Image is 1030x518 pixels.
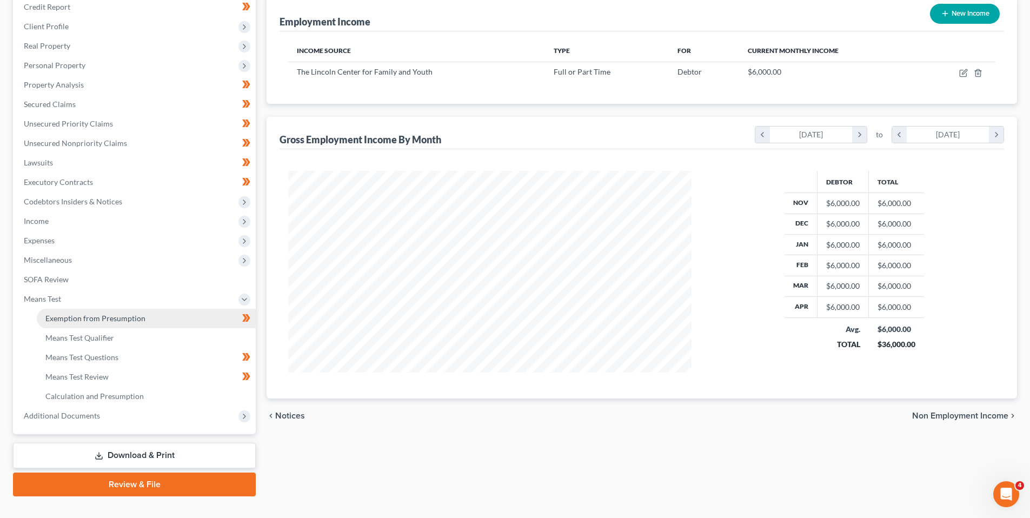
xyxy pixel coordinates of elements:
[785,214,818,234] th: Dec
[37,348,256,367] a: Means Test Questions
[826,198,860,209] div: $6,000.00
[37,328,256,348] a: Means Test Qualifier
[785,297,818,317] th: Apr
[869,255,924,276] td: $6,000.00
[869,214,924,234] td: $6,000.00
[297,47,351,55] span: Income Source
[280,15,370,28] div: Employment Income
[785,193,818,214] th: Nov
[24,411,100,420] span: Additional Documents
[24,275,69,284] span: SOFA Review
[993,481,1019,507] iframe: Intercom live chat
[45,314,145,323] span: Exemption from Presumption
[24,2,70,11] span: Credit Report
[24,119,113,128] span: Unsecured Priority Claims
[24,197,122,206] span: Codebtors Insiders & Notices
[45,372,109,381] span: Means Test Review
[826,339,860,350] div: TOTAL
[869,171,924,192] th: Total
[24,236,55,245] span: Expenses
[826,240,860,250] div: $6,000.00
[912,411,1008,420] span: Non Employment Income
[869,234,924,255] td: $6,000.00
[24,138,127,148] span: Unsecured Nonpriority Claims
[912,411,1017,420] button: Non Employment Income chevron_right
[24,177,93,187] span: Executory Contracts
[876,129,883,140] span: to
[267,411,305,420] button: chevron_left Notices
[826,281,860,291] div: $6,000.00
[892,127,907,143] i: chevron_left
[826,302,860,313] div: $6,000.00
[297,67,433,76] span: The Lincoln Center for Family and Youth
[755,127,770,143] i: chevron_left
[989,127,1004,143] i: chevron_right
[15,270,256,289] a: SOFA Review
[37,309,256,328] a: Exemption from Presumption
[770,127,853,143] div: [DATE]
[869,193,924,214] td: $6,000.00
[45,391,144,401] span: Calculation and Presumption
[15,75,256,95] a: Property Analysis
[677,67,702,76] span: Debtor
[1015,481,1024,490] span: 4
[275,411,305,420] span: Notices
[45,353,118,362] span: Means Test Questions
[24,99,76,109] span: Secured Claims
[826,218,860,229] div: $6,000.00
[24,80,84,89] span: Property Analysis
[785,255,818,276] th: Feb
[869,297,924,317] td: $6,000.00
[826,324,860,335] div: Avg.
[13,473,256,496] a: Review & File
[24,158,53,167] span: Lawsuits
[45,333,114,342] span: Means Test Qualifier
[1008,411,1017,420] i: chevron_right
[15,95,256,114] a: Secured Claims
[554,47,570,55] span: Type
[930,4,1000,24] button: New Income
[748,67,781,76] span: $6,000.00
[15,134,256,153] a: Unsecured Nonpriority Claims
[15,114,256,134] a: Unsecured Priority Claims
[677,47,691,55] span: For
[869,276,924,296] td: $6,000.00
[24,294,61,303] span: Means Test
[24,22,69,31] span: Client Profile
[24,255,72,264] span: Miscellaneous
[878,339,915,350] div: $36,000.00
[24,61,85,70] span: Personal Property
[15,153,256,172] a: Lawsuits
[852,127,867,143] i: chevron_right
[907,127,989,143] div: [DATE]
[37,367,256,387] a: Means Test Review
[826,260,860,271] div: $6,000.00
[13,443,256,468] a: Download & Print
[785,234,818,255] th: Jan
[267,411,275,420] i: chevron_left
[24,216,49,225] span: Income
[785,276,818,296] th: Mar
[24,41,70,50] span: Real Property
[748,47,839,55] span: Current Monthly Income
[280,133,441,146] div: Gross Employment Income By Month
[818,171,869,192] th: Debtor
[554,67,610,76] span: Full or Part Time
[878,324,915,335] div: $6,000.00
[15,172,256,192] a: Executory Contracts
[37,387,256,406] a: Calculation and Presumption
